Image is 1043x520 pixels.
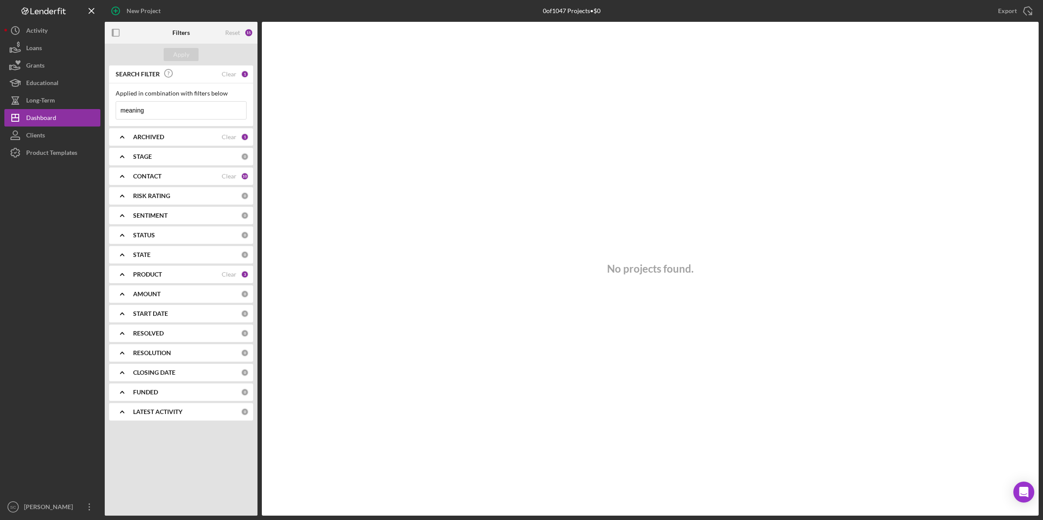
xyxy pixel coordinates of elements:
b: SEARCH FILTER [116,71,160,78]
div: 1 [241,133,249,141]
b: RESOLVED [133,330,164,337]
div: 0 [241,251,249,259]
div: Reset [225,29,240,36]
div: Loans [26,39,42,59]
button: SC[PERSON_NAME] [4,498,100,516]
button: Export [989,2,1039,20]
b: STATE [133,251,151,258]
button: Clients [4,127,100,144]
b: Filters [172,29,190,36]
div: Educational [26,74,58,94]
div: 1 [241,70,249,78]
div: Long-Term [26,92,55,111]
button: Dashboard [4,109,100,127]
div: New Project [127,2,161,20]
div: 10 [241,172,249,180]
div: Apply [173,48,189,61]
div: Open Intercom Messenger [1013,482,1034,503]
div: Clear [222,133,237,140]
div: Product Templates [26,144,77,164]
div: 0 [241,349,249,357]
b: STAGE [133,153,152,160]
div: 15 [244,28,253,37]
b: LATEST ACTIVITY [133,408,182,415]
div: Dashboard [26,109,56,129]
div: 0 [241,310,249,318]
div: 0 [241,192,249,200]
div: Applied in combination with filters below [116,90,247,97]
div: Activity [26,22,48,41]
b: FUNDED [133,389,158,396]
text: SC [10,505,16,510]
div: 0 [241,231,249,239]
h3: No projects found. [607,263,693,275]
b: ARCHIVED [133,133,164,140]
button: Product Templates [4,144,100,161]
b: RESOLUTION [133,349,171,356]
div: 0 [241,153,249,161]
div: 0 [241,329,249,337]
div: Grants [26,57,45,76]
button: Long-Term [4,92,100,109]
b: CLOSING DATE [133,369,175,376]
div: 0 of 1047 Projects • $0 [543,7,600,14]
div: Clients [26,127,45,146]
b: SENTIMENT [133,212,168,219]
div: Clear [222,71,237,78]
div: Export [998,2,1017,20]
div: 0 [241,408,249,416]
button: Loans [4,39,100,57]
div: 0 [241,369,249,376]
div: Clear [222,173,237,180]
button: Grants [4,57,100,74]
b: RISK RATING [133,192,170,199]
b: CONTACT [133,173,161,180]
b: START DATE [133,310,168,317]
div: Clear [222,271,237,278]
div: 0 [241,212,249,219]
b: AMOUNT [133,291,161,298]
b: PRODUCT [133,271,162,278]
div: 3 [241,270,249,278]
button: Apply [164,48,199,61]
div: [PERSON_NAME] [22,498,79,518]
div: 0 [241,388,249,396]
button: New Project [105,2,169,20]
b: STATUS [133,232,155,239]
button: Activity [4,22,100,39]
button: Educational [4,74,100,92]
div: 0 [241,290,249,298]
